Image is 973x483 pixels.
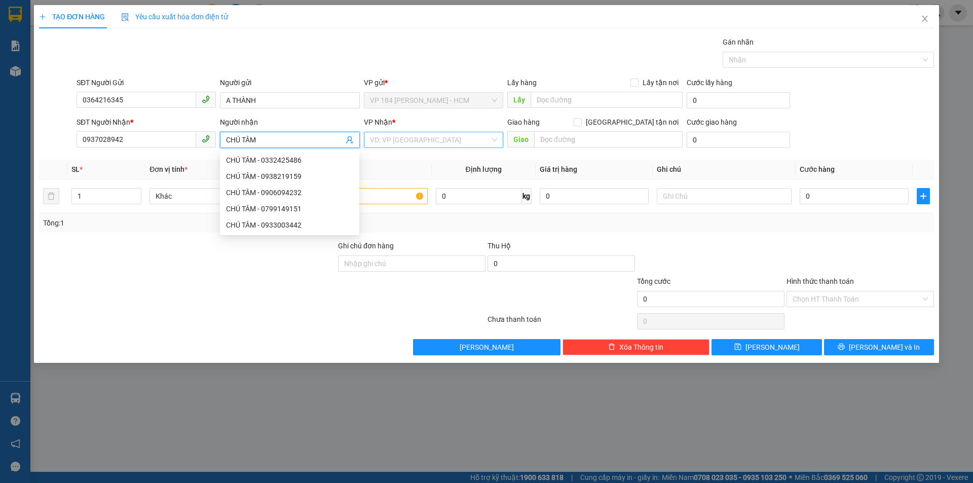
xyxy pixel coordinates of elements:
span: Thu Hộ [488,242,511,250]
span: phone [202,95,210,103]
label: Ghi chú đơn hàng [338,242,394,250]
span: TẠO ĐƠN HÀNG [39,13,105,21]
span: kg [521,188,532,204]
span: printer [838,343,845,351]
span: plus [917,192,929,200]
input: Dọc đường [531,92,683,108]
button: [PERSON_NAME] [413,339,560,355]
span: save [734,343,741,351]
span: SL [71,165,80,173]
div: Người gửi [220,77,359,88]
div: CHÚ TÂM - 0933003442 [220,217,359,233]
span: [PERSON_NAME] và In [849,342,920,353]
span: [PERSON_NAME] [460,342,514,353]
span: Đơn vị tính [149,165,188,173]
div: CHÚ TÂM - 0332425486 [226,155,353,166]
span: plus [39,13,46,20]
span: VP 184 Nguyễn Văn Trỗi - HCM [370,93,497,108]
input: 0 [540,188,649,204]
button: printer[PERSON_NAME] và In [824,339,934,355]
span: VP Nhận [364,118,392,126]
span: Xóa Thông tin [619,342,663,353]
input: Ghi chú đơn hàng [338,255,485,272]
span: close [921,15,929,23]
input: Dọc đường [534,131,683,147]
span: Cước hàng [800,165,835,173]
span: Khác [156,189,278,204]
span: Giao [507,131,534,147]
button: deleteXóa Thông tin [563,339,710,355]
input: Ghi Chú [657,188,792,204]
label: Cước lấy hàng [687,79,732,87]
span: Lấy [507,92,531,108]
span: Lấy tận nơi [639,77,683,88]
div: CHÚ TÂM - 0906094232 [226,187,353,198]
div: CHÚ TÂM - 0332425486 [220,152,359,168]
div: VP gửi [364,77,503,88]
div: CHÚ TÂM - 0938219159 [226,171,353,182]
button: save[PERSON_NAME] [712,339,821,355]
label: Hình thức thanh toán [787,277,854,285]
label: Cước giao hàng [687,118,737,126]
div: CHÚ TÂM - 0938219159 [220,168,359,184]
button: delete [43,188,59,204]
span: phone [202,135,210,143]
span: Định lượng [466,165,502,173]
img: icon [121,13,129,21]
input: Cước lấy hàng [687,92,790,108]
span: Lấy hàng [507,79,537,87]
input: VD: Bàn, Ghế [292,188,427,204]
span: user-add [346,136,354,144]
div: Tổng: 1 [43,217,376,229]
button: Close [911,5,939,33]
div: CHÚ TÂM - 0799149151 [220,201,359,217]
div: CHÚ TÂM - 0799149151 [226,203,353,214]
label: Gán nhãn [723,38,754,46]
span: delete [608,343,615,351]
span: [GEOGRAPHIC_DATA] tận nơi [582,117,683,128]
span: Tổng cước [637,277,670,285]
span: Giá trị hàng [540,165,577,173]
button: plus [917,188,930,204]
div: Chưa thanh toán [486,314,636,331]
span: Yêu cầu xuất hóa đơn điện tử [121,13,228,21]
div: CHÚ TÂM - 0906094232 [220,184,359,201]
div: SĐT Người Gửi [77,77,216,88]
span: Giao hàng [507,118,540,126]
div: CHÚ TÂM - 0933003442 [226,219,353,231]
div: Người nhận [220,117,359,128]
div: SĐT Người Nhận [77,117,216,128]
input: Cước giao hàng [687,132,790,148]
span: [PERSON_NAME] [745,342,800,353]
th: Ghi chú [653,160,796,179]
